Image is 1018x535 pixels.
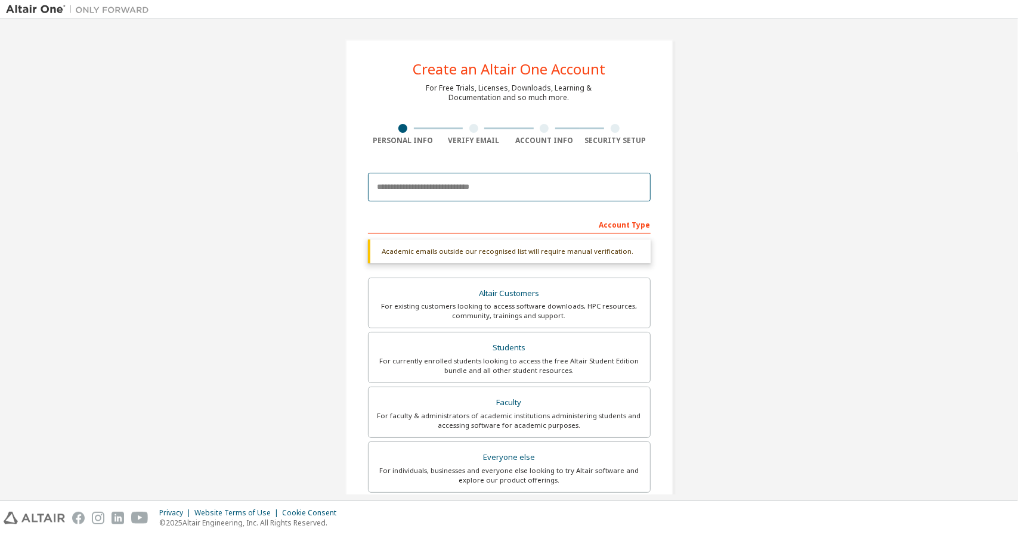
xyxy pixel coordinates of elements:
[376,394,643,411] div: Faculty
[159,508,194,518] div: Privacy
[376,340,643,356] div: Students
[376,466,643,485] div: For individuals, businesses and everyone else looking to try Altair software and explore our prod...
[368,214,651,234] div: Account Type
[6,4,155,15] img: Altair One
[92,512,104,524] img: instagram.svg
[282,508,344,518] div: Cookie Consent
[194,508,282,518] div: Website Terms of Use
[426,83,592,102] div: For Free Trials, Licenses, Downloads, Learning & Documentation and so much more.
[72,512,85,524] img: facebook.svg
[368,136,439,145] div: Personal Info
[376,411,643,430] div: For faculty & administrators of academic institutions administering students and accessing softwa...
[438,136,509,145] div: Verify Email
[4,512,65,524] img: altair_logo.svg
[159,518,344,528] p: © 2025 Altair Engineering, Inc. All Rights Reserved.
[509,136,580,145] div: Account Info
[580,136,651,145] div: Security Setup
[413,62,605,76] div: Create an Altair One Account
[376,356,643,375] div: For currently enrolled students looking to access the free Altair Student Edition bundle and all ...
[376,301,643,321] div: For existing customers looking to access software downloads, HPC resources, community, trainings ...
[131,512,148,524] img: youtube.svg
[112,512,124,524] img: linkedin.svg
[376,285,643,302] div: Altair Customers
[376,449,643,466] div: Everyone else
[368,239,651,263] div: Academic emails outside our recognised list will require manual verification.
